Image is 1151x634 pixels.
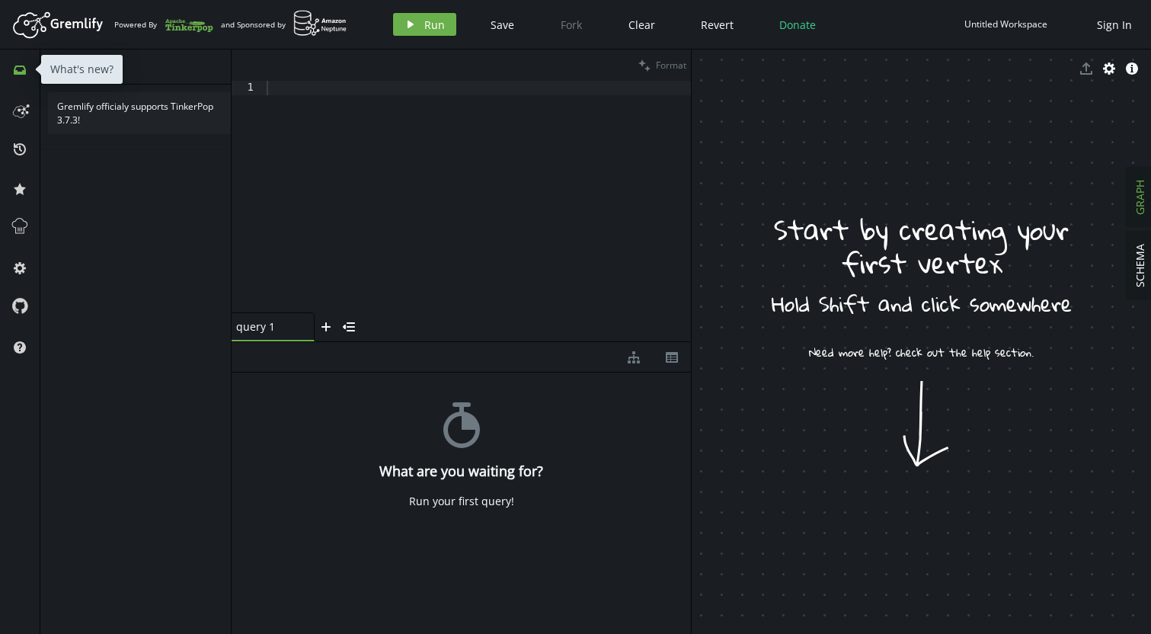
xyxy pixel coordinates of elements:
button: Donate [768,13,827,36]
span: Clear [628,18,655,32]
button: Sign In [1089,13,1140,36]
div: Untitled Workspace [964,18,1047,30]
button: Format [634,50,691,81]
button: Run [393,13,456,36]
span: SCHEMA [1133,244,1147,287]
div: What's new? [41,55,123,84]
div: Powered By [114,11,213,38]
button: Save [479,13,526,36]
button: Revert [689,13,745,36]
div: and Sponsored by [221,10,347,39]
h4: What are you waiting for? [379,463,543,479]
span: GRAPH [1133,180,1147,215]
button: Clear [617,13,667,36]
div: Run your first query! [409,495,514,508]
span: Run [424,18,445,32]
span: Donate [779,18,816,32]
span: Save [491,18,514,32]
span: query 1 [236,319,297,334]
div: 1 [232,81,264,95]
img: AWS Neptune [293,10,347,37]
span: Sign In [1097,18,1132,32]
div: Gremlify officialy supports TinkerPop 3.7.3! [48,92,235,134]
span: Revert [701,18,734,32]
span: Format [656,59,686,72]
span: Fork [561,18,582,32]
button: Fork [548,13,594,36]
